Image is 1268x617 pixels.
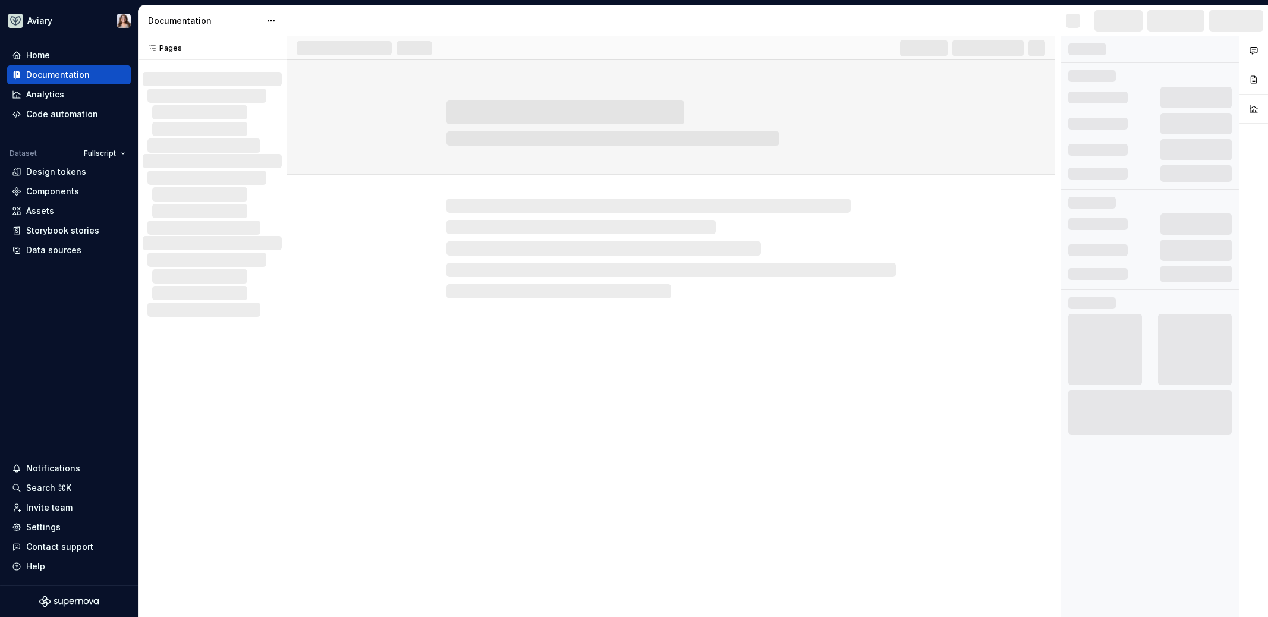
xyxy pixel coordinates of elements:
[7,105,131,124] a: Code automation
[10,149,37,158] div: Dataset
[26,89,64,100] div: Analytics
[84,149,116,158] span: Fullscript
[26,108,98,120] div: Code automation
[26,482,71,494] div: Search ⌘K
[7,241,131,260] a: Data sources
[8,14,23,28] img: 256e2c79-9abd-4d59-8978-03feab5a3943.png
[7,162,131,181] a: Design tokens
[26,166,86,178] div: Design tokens
[2,8,136,33] button: AviaryBrittany Hogg
[26,244,81,256] div: Data sources
[26,69,90,81] div: Documentation
[7,85,131,104] a: Analytics
[26,205,54,217] div: Assets
[26,225,99,237] div: Storybook stories
[7,202,131,221] a: Assets
[7,479,131,498] button: Search ⌘K
[26,49,50,61] div: Home
[7,537,131,556] button: Contact support
[26,541,93,553] div: Contact support
[78,145,131,162] button: Fullscript
[26,502,73,514] div: Invite team
[7,459,131,478] button: Notifications
[7,182,131,201] a: Components
[7,498,131,517] a: Invite team
[7,65,131,84] a: Documentation
[26,561,45,572] div: Help
[26,521,61,533] div: Settings
[117,14,131,28] img: Brittany Hogg
[26,185,79,197] div: Components
[39,596,99,607] svg: Supernova Logo
[27,15,52,27] div: Aviary
[7,46,131,65] a: Home
[7,221,131,240] a: Storybook stories
[7,557,131,576] button: Help
[143,43,182,53] div: Pages
[7,518,131,537] a: Settings
[26,462,80,474] div: Notifications
[148,15,260,27] div: Documentation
